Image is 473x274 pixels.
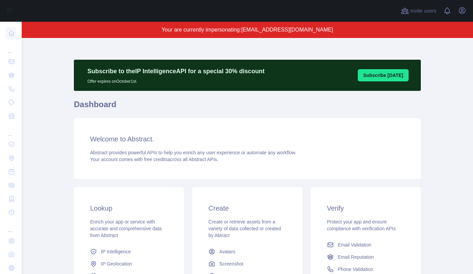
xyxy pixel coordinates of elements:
h3: Lookup [90,203,168,213]
span: free credits [144,157,167,162]
span: Avatars [219,248,235,255]
a: Email Reputation [324,251,407,263]
div: ... [5,41,16,54]
span: Your account comes with across all Abstract APIs. [90,157,218,162]
span: [EMAIL_ADDRESS][DOMAIN_NAME] [241,27,333,33]
span: Screenshot [219,260,243,267]
p: Offer expires on October 1st. [87,76,265,84]
span: Protect your app and ensure compliance with verification APIs [327,219,396,231]
h3: Create [208,203,286,213]
span: Email Validation [338,241,371,248]
button: Subscribe [DATE] [358,69,409,81]
span: IP Geolocation [101,260,132,267]
div: ... [5,220,16,233]
span: Enrich your app or service with accurate and comprehensive data from Abstract [90,219,162,238]
a: Email Validation [324,239,407,251]
div: ... [5,123,16,137]
h3: Verify [327,203,405,213]
button: Invite users [399,5,438,16]
p: Subscribe to the IP Intelligence API for a special 30 % discount [87,66,265,76]
a: IP Geolocation [87,258,170,270]
a: Screenshot [206,258,289,270]
a: Avatars [206,246,289,258]
span: Phone Validation [338,266,373,273]
a: IP Intelligence [87,246,170,258]
span: Your are currently impersonating: [162,27,241,33]
h1: Dashboard [74,99,421,115]
h3: Welcome to Abstract. [90,134,405,144]
span: Abstract provides powerful APIs to help you enrich any user experience or automate any workflow. [90,150,296,155]
span: Invite users [410,7,436,15]
span: Email Reputation [338,254,374,260]
span: Create or retrieve assets from a variety of data collected or created by Abtract [208,219,281,238]
span: IP Intelligence [101,248,131,255]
